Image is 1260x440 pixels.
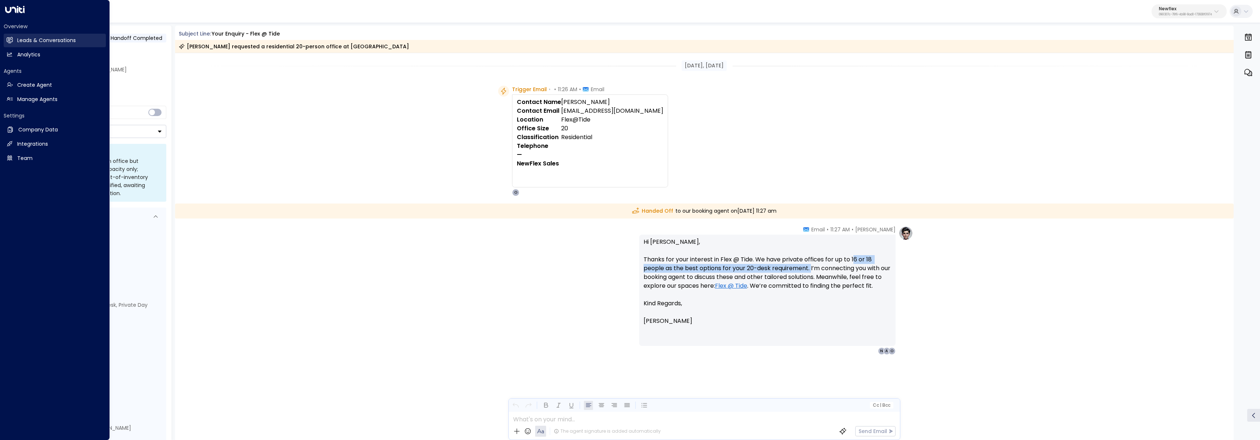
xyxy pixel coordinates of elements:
button: Cc|Bcc [870,402,893,409]
a: Manage Agents [4,93,106,106]
td: Flex@Tide [561,115,663,124]
p: Hi [PERSON_NAME], Thanks for your interest in Flex @ Tide. We have private offices for up to 16 o... [644,238,891,299]
td: [EMAIL_ADDRESS][DOMAIN_NAME] [561,107,663,115]
a: Leads & Conversations [4,34,106,47]
a: Analytics [4,48,106,61]
h2: Leads & Conversations [17,37,76,44]
a: Create Agent [4,78,106,92]
strong: — [517,150,522,159]
strong: Contact Email [517,107,559,115]
div: [DATE], [DATE] [682,60,727,71]
div: O [512,189,519,196]
div: [PERSON_NAME] requested a residential 20-person office at [GEOGRAPHIC_DATA] [179,43,409,50]
strong: Location [517,115,543,124]
span: Trigger Email [512,86,547,93]
span: • [827,226,829,233]
a: Team [4,152,106,165]
span: Email [811,226,825,233]
div: to our booking agent on [DATE] 11:27 am [175,204,1234,219]
span: Handoff Completed [111,34,162,42]
h2: Team [17,154,33,162]
span: 11:26 AM [558,86,577,93]
div: The agent signature is added automatically [554,428,661,435]
span: • [852,226,853,233]
a: Integrations [4,137,106,151]
strong: Office Size [517,124,549,133]
div: Your enquiry - Flex @ Tide [212,30,280,38]
span: Subject Line: [179,30,211,37]
p: Newflex [1159,7,1212,11]
span: Handed Off [632,207,673,215]
span: • [549,86,551,93]
h2: Integrations [17,140,48,148]
td: Residential [561,133,663,142]
h2: Analytics [17,51,40,59]
span: | [880,403,881,408]
h2: Manage Agents [17,96,58,103]
span: • [579,86,581,93]
h2: Agents [4,67,106,75]
strong: NewFlex Sales [517,159,559,168]
p: 0961307c-78f6-4b98-8ad0-173938f01974 [1159,13,1212,16]
span: [PERSON_NAME] [644,317,692,325]
span: 11:27 AM [830,226,850,233]
span: [PERSON_NAME] [855,226,896,233]
a: Company Data [4,123,106,137]
span: Cc Bcc [872,403,890,408]
strong: Contact Name [517,98,561,106]
div: N [878,347,885,355]
span: Kind Regards, [644,299,682,308]
img: profile-logo.png [898,226,913,240]
a: Flex @ Tide [715,281,747,290]
div: A [883,347,890,355]
div: O [888,347,896,355]
td: 20 [561,124,663,133]
td: [PERSON_NAME] [561,98,663,107]
strong: Telephone [517,142,548,150]
span: • [554,86,556,93]
button: Newflex0961307c-78f6-4b98-8ad0-173938f01974 [1152,4,1227,18]
h2: Settings [4,112,106,119]
button: Undo [511,401,520,410]
h2: Overview [4,23,106,30]
button: Redo [524,401,533,410]
strong: Classification [517,133,559,141]
h2: Create Agent [17,81,52,89]
span: Email [591,86,604,93]
h2: Company Data [18,126,58,134]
